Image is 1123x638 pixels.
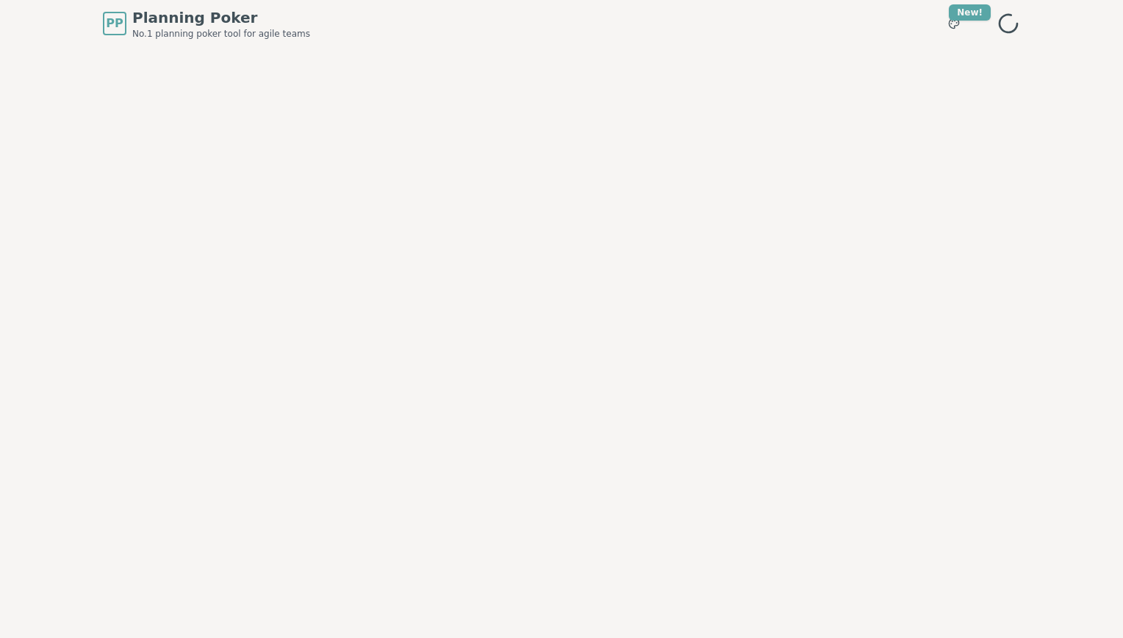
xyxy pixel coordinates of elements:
button: New! [941,10,967,37]
span: PP [106,15,123,32]
span: Planning Poker [132,7,310,28]
div: New! [949,4,991,21]
span: No.1 planning poker tool for agile teams [132,28,310,40]
a: PPPlanning PokerNo.1 planning poker tool for agile teams [103,7,310,40]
